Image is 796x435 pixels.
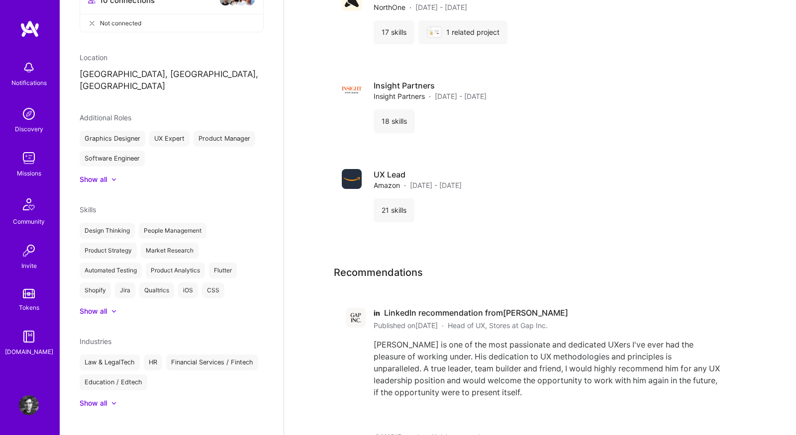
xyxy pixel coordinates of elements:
div: [PERSON_NAME] is one of the most passionate and dedicated UXers I've ever had the pleasure of wor... [374,339,720,398]
span: [DATE] - [DATE] [410,180,462,190]
div: Automated Testing [80,262,142,278]
span: · [404,180,406,190]
div: People Management [139,223,206,239]
span: NorthOne [374,2,405,12]
h4: Insight Partners [374,80,487,91]
div: iOS [178,282,198,298]
span: · [409,2,411,12]
div: Software Engineer [80,151,145,167]
div: Education / Edtech [80,374,147,390]
span: Industries [80,337,111,346]
div: [DOMAIN_NAME] [5,347,53,357]
div: Show all [80,306,107,316]
h4: UX Lead [374,169,462,180]
div: Show all [80,398,107,408]
span: Insight Partners [374,91,425,101]
span: Not connected [100,18,141,28]
div: Qualtrics [139,282,174,298]
div: Law & LegalTech [80,354,140,370]
img: discovery [19,104,39,124]
span: LinkedIn recommendation from [PERSON_NAME] [384,308,568,318]
div: Discovery [15,124,43,134]
span: · [442,320,444,331]
div: Design Thinking [80,223,135,239]
img: tokens [23,289,35,298]
div: Flutter [209,262,237,278]
div: Shopify [80,282,111,298]
span: Published on [DATE] [374,320,438,331]
img: Invite [19,241,39,261]
div: 17 skills [374,20,414,44]
img: bell [19,58,39,78]
div: Product Analytics [146,262,205,278]
div: Graphics Designer [80,131,145,147]
img: Gap Inc. logo [346,308,366,328]
div: Show all [80,174,107,184]
div: HR [144,354,162,370]
span: Additional Roles [80,113,131,122]
span: Amazon [374,180,400,190]
p: [GEOGRAPHIC_DATA], [GEOGRAPHIC_DATA], [GEOGRAPHIC_DATA] [80,69,264,92]
span: Head of UX, Stores at Gap Inc. [448,320,548,331]
div: Product Strategy [80,243,137,259]
img: Community [17,192,41,216]
img: User Avatar [19,395,39,415]
span: · [429,91,431,101]
div: Notifications [11,78,47,88]
div: Market Research [141,243,199,259]
span: Recommendations [334,265,423,280]
div: Invite [21,261,37,271]
div: 18 skills [374,109,415,133]
div: CSS [202,282,224,298]
div: 1 related project [418,20,507,44]
span: Skills [80,205,96,214]
img: Company logo [342,80,362,100]
img: logo [20,20,40,38]
a: User Avatar [16,395,41,415]
div: Jira [115,282,135,298]
img: guide book [19,327,39,347]
div: Product Manager [194,131,255,147]
div: Location [80,52,264,63]
i: icon CloseGray [88,19,96,27]
div: Missions [17,168,41,178]
div: Tokens [19,302,39,313]
div: UX Expert [149,131,190,147]
span: in [374,308,380,318]
div: Financial Services / Fintech [166,354,258,370]
span: [DATE] - [DATE] [415,2,467,12]
img: NorthOne [428,27,441,37]
div: Community [13,216,45,227]
span: [DATE] - [DATE] [435,91,487,101]
img: teamwork [19,148,39,168]
div: 21 skills [374,198,414,222]
img: Company logo [342,169,362,189]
